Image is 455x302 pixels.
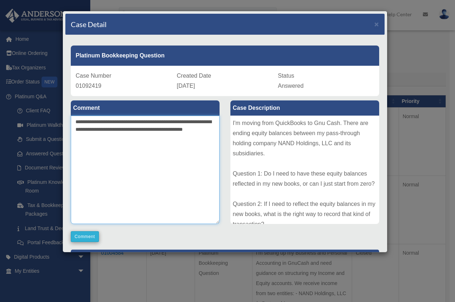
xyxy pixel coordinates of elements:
[76,73,112,79] span: Case Number
[177,83,195,89] span: [DATE]
[374,20,379,28] span: ×
[71,231,99,242] button: Comment
[230,100,379,116] label: Case Description
[71,46,379,66] div: Platinum Bookkeeping Question
[71,19,107,29] h4: Case Detail
[71,100,220,116] label: Comment
[230,116,379,224] div: I'm moving from QuickBooks to Gnu Cash. There are ending equity balances between my pass-through ...
[374,20,379,28] button: Close
[177,73,211,79] span: Created Date
[278,83,304,89] span: Answered
[71,250,379,267] p: [PERSON_NAME]
[278,73,294,79] span: Status
[76,83,101,89] span: 01092419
